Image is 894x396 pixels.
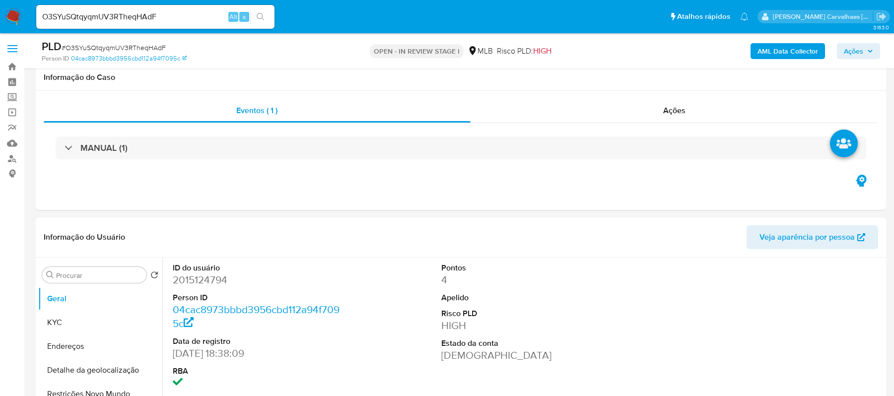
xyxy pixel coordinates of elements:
[468,46,493,57] div: MLB
[677,11,730,22] span: Atalhos rápidos
[44,232,125,242] h1: Informação do Usuário
[173,273,342,287] dd: 2015124794
[42,54,69,63] b: Person ID
[441,348,611,362] dd: [DEMOGRAPHIC_DATA]
[36,10,275,23] input: Pesquise usuários ou casos...
[441,338,611,349] dt: Estado da conta
[441,263,611,273] dt: Pontos
[740,12,749,21] a: Notificações
[46,271,54,279] button: Procurar
[876,11,887,22] a: Sair
[173,336,342,347] dt: Data de registro
[837,43,880,59] button: Ações
[173,346,342,360] dd: [DATE] 18:38:09
[62,43,166,53] span: # O3SYuSQtqyqmUV3RTheqHAdF
[38,311,162,334] button: KYC
[757,43,818,59] b: AML Data Collector
[71,54,187,63] a: 04cac8973bbbd3956cbd112a94f7095c
[441,273,611,287] dd: 4
[497,46,551,57] span: Risco PLD:
[42,38,62,54] b: PLD
[56,136,866,159] div: MANUAL (1)
[38,334,162,358] button: Endereços
[441,292,611,303] dt: Apelido
[533,45,551,57] span: HIGH
[150,271,158,282] button: Retornar ao pedido padrão
[173,292,342,303] dt: Person ID
[173,302,340,330] a: 04cac8973bbbd3956cbd112a94f7095c
[751,43,825,59] button: AML Data Collector
[250,10,271,24] button: search-icon
[173,263,342,273] dt: ID do usuário
[747,225,878,249] button: Veja aparência por pessoa
[370,44,464,58] p: OPEN - IN REVIEW STAGE I
[236,105,277,116] span: Eventos ( 1 )
[663,105,686,116] span: Ações
[243,12,246,21] span: s
[44,72,878,82] h1: Informação do Caso
[38,287,162,311] button: Geral
[759,225,855,249] span: Veja aparência por pessoa
[773,12,873,21] p: sara.carvalhaes@mercadopago.com.br
[56,271,142,280] input: Procurar
[38,358,162,382] button: Detalhe da geolocalização
[80,142,128,153] h3: MANUAL (1)
[844,43,863,59] span: Ações
[229,12,237,21] span: Alt
[441,319,611,332] dd: HIGH
[441,308,611,319] dt: Risco PLD
[173,366,342,377] dt: RBA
